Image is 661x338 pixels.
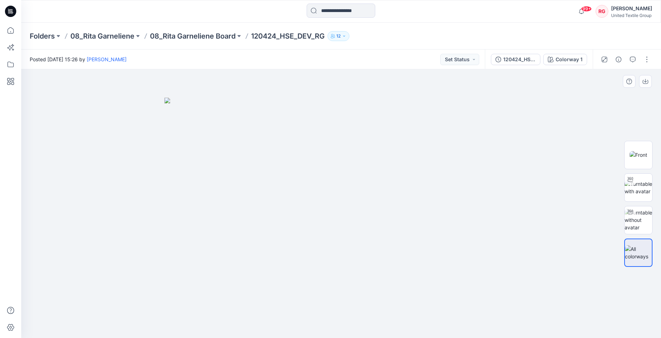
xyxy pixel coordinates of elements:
[503,56,536,63] div: 120424_HSE_DEV_RG
[491,54,540,65] button: 120424_HSE_DEV_RG
[251,31,325,41] p: 120424_HSE_DEV_RG
[625,245,652,260] img: All colorways
[30,56,127,63] span: Posted [DATE] 15:26 by
[630,151,647,159] img: Front
[596,5,608,18] div: RG
[87,56,127,62] a: [PERSON_NAME]
[327,31,349,41] button: 12
[556,56,582,63] div: Colorway 1
[613,54,624,65] button: Details
[336,32,341,40] p: 12
[543,54,587,65] button: Colorway 1
[30,31,55,41] a: Folders
[581,6,592,12] span: 99+
[625,209,652,231] img: Turntable without avatar
[70,31,134,41] a: 08_Rita Garneliene
[150,31,236,41] a: 08_Rita Garneliene Board
[611,4,652,13] div: [PERSON_NAME]
[625,180,652,195] img: Turntable with avatar
[611,13,652,18] div: United Textile Group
